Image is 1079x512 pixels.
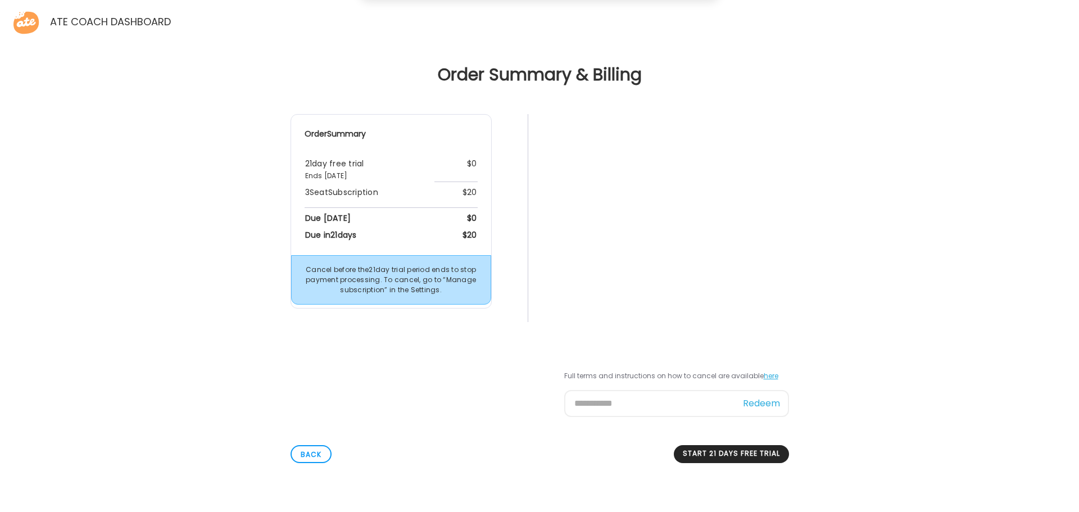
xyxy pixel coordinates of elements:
[9,65,1070,85] h1: Order Summary & Billing
[305,187,310,198] span: 3
[291,255,491,305] div: Cancel before the day trial period ends to stop payment processing. To cancel, go to “Manage subs...
[41,9,173,32] span: Ate Coach Dashboard
[434,153,478,182] td: $0
[305,158,312,169] span: 21
[305,128,327,139] span: Order
[305,128,478,140] h3: Summary
[305,171,348,180] span: Ends [DATE]
[305,182,434,208] td: Seat Subscription
[305,212,351,224] b: Due [DATE]
[291,445,332,463] div: Back
[743,397,780,410] div: Redeem
[305,153,434,182] td: day free trial
[463,229,477,241] span: $20
[764,371,778,380] a: here
[463,187,477,198] span: $20
[305,229,357,241] b: Due in days
[369,265,375,274] span: 21
[674,445,789,463] div: Start 21 days free trial
[330,229,338,241] span: 21
[467,212,477,224] span: $0
[564,371,789,381] p: Full terms and instructions on how to cancel are available
[562,112,791,373] iframe: Secure payment input frame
